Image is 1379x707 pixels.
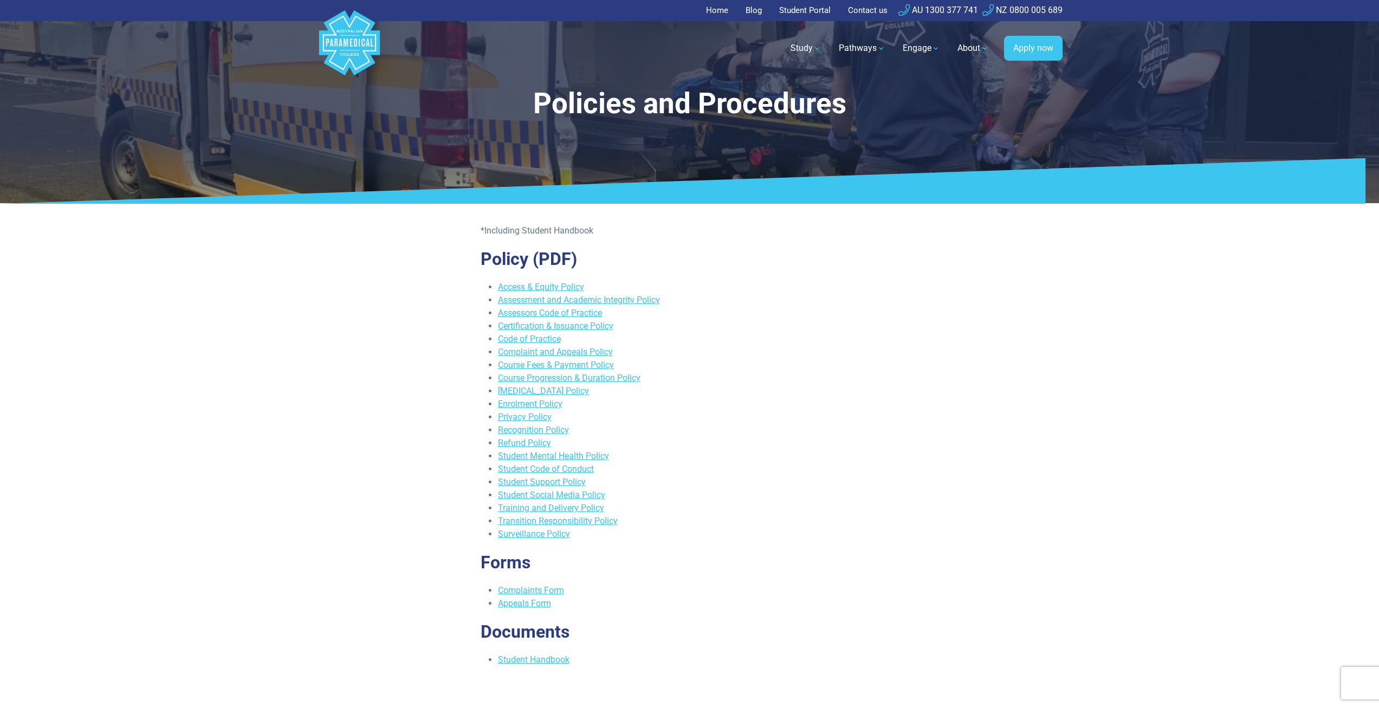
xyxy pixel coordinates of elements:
[481,621,899,642] h2: Documents
[498,373,640,383] a: Course Progression & Duration Policy
[951,33,995,63] a: About
[784,33,828,63] a: Study
[498,347,613,357] a: Complaint and Appeals Policy
[498,654,569,665] a: Student Handbook
[498,598,551,608] a: Appeals Form
[498,585,564,595] a: Complaints Form
[1004,36,1063,61] a: Apply now
[498,334,561,344] a: Code of Practice
[498,308,602,318] a: Assessors Code of Practice
[498,386,589,396] a: [MEDICAL_DATA] Policy
[498,464,594,474] a: Student Code of Conduct
[498,295,660,305] a: Assessment and Academic Integrity Policy
[498,360,614,370] a: Course Fees & Payment Policy
[896,33,947,63] a: Engage
[498,412,552,422] a: Privacy Policy
[373,87,1007,121] h1: Policies and Procedures
[317,21,382,76] a: Australian Paramedical College
[498,451,609,461] a: Student Mental Health Policy
[481,249,899,269] h2: Policy (PDF)
[498,282,584,292] a: Access & Equity Policy
[982,5,1063,15] a: NZ 0800 005 689
[498,438,551,448] a: Refund Policy
[498,321,613,331] a: Certification & Issuance Policy
[832,33,892,63] a: Pathways
[498,529,570,539] a: Surveillance Policy
[898,5,978,15] a: AU 1300 377 741
[498,516,618,526] a: Transition Responsibility Policy
[498,490,605,500] a: Student Social Media Policy
[481,552,899,573] h2: Forms
[498,425,569,435] a: Recognition Policy
[498,477,586,487] a: Student Support Policy
[498,399,562,409] a: Enrolment Policy
[498,503,604,513] a: Training and Delivery Policy
[481,224,899,237] p: *Including Student Handbook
